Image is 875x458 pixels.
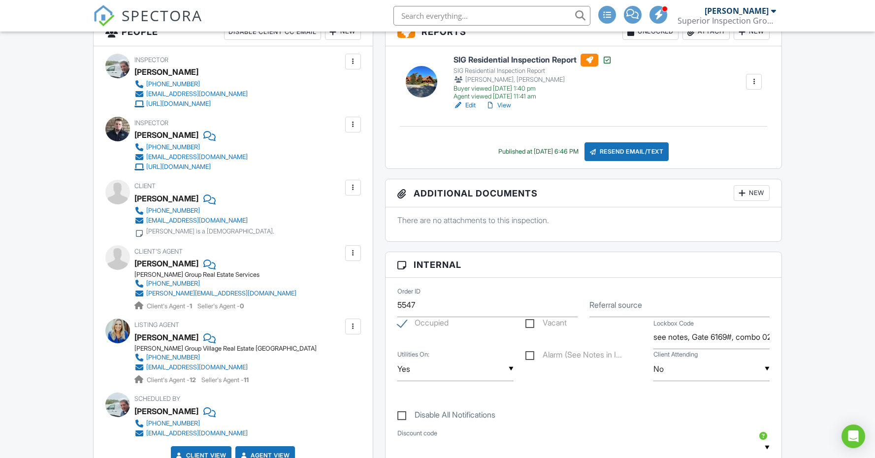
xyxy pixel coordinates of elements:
div: [PERSON_NAME] [134,191,198,206]
span: Scheduled By [134,395,180,402]
div: [PHONE_NUMBER] [146,143,200,151]
div: [EMAIL_ADDRESS][DOMAIN_NAME] [146,429,248,437]
div: Unlocked [622,24,679,40]
span: Client's Agent - [147,302,194,310]
div: New [734,185,770,201]
a: [EMAIL_ADDRESS][DOMAIN_NAME] [134,89,248,99]
span: Client's Agent - [147,376,197,384]
div: Open Intercom Messenger [842,425,865,448]
label: Referral source [589,299,642,310]
h3: Reports [386,18,782,46]
a: [EMAIL_ADDRESS][DOMAIN_NAME] [134,216,274,226]
h3: Internal [386,252,782,278]
img: The Best Home Inspection Software - Spectora [93,5,115,27]
label: Discount code [397,429,437,438]
div: Attach [682,24,730,40]
a: [PHONE_NUMBER] [134,353,309,362]
div: Buyer viewed [DATE] 1:40 pm [454,85,612,93]
strong: 1 [190,302,192,310]
label: Alarm (See Notes in Inspection Order) [525,350,622,362]
a: [PERSON_NAME] [134,256,198,271]
a: Edit [454,100,476,110]
span: SPECTORA [122,5,202,26]
a: SPECTORA [93,13,202,34]
label: Order ID [397,287,421,295]
span: Listing Agent [134,321,179,328]
label: Occupied [397,318,449,330]
div: [PERSON_NAME] Group Real Estate Services [134,271,304,279]
div: [PERSON_NAME][EMAIL_ADDRESS][DOMAIN_NAME] [146,290,296,297]
div: [PHONE_NUMBER] [146,354,200,361]
h3: People [94,18,373,46]
div: [PHONE_NUMBER] [146,280,200,288]
h6: SIG Residential Inspection Report [454,54,612,66]
div: [URL][DOMAIN_NAME] [146,163,211,171]
div: Published at [DATE] 6:46 PM [498,148,579,156]
span: Seller's Agent - [197,302,244,310]
span: Client's Agent [134,248,183,255]
div: Agent viewed [DATE] 11:41 am [454,93,612,100]
div: [PHONE_NUMBER] [146,80,200,88]
a: [PHONE_NUMBER] [134,279,296,289]
a: [PHONE_NUMBER] [134,206,274,216]
div: New [325,24,361,40]
strong: 11 [244,376,249,384]
div: [PERSON_NAME] [134,128,198,142]
div: [EMAIL_ADDRESS][DOMAIN_NAME] [146,90,248,98]
strong: 12 [190,376,196,384]
div: [PERSON_NAME], [PERSON_NAME] [454,75,612,85]
a: [PHONE_NUMBER] [134,79,248,89]
a: [PERSON_NAME] [134,330,198,345]
input: Search everything... [393,6,590,26]
div: SIG Residential Inspection Report [454,67,612,75]
h3: Additional Documents [386,179,782,207]
div: Resend Email/Text [584,142,669,161]
p: There are no attachments to this inspection. [397,215,770,226]
div: [EMAIL_ADDRESS][DOMAIN_NAME] [146,217,248,225]
div: [EMAIL_ADDRESS][DOMAIN_NAME] [146,153,248,161]
div: Disable Client CC Email [224,24,321,40]
div: [URL][DOMAIN_NAME] [146,100,211,108]
div: Superior Inspection Group [678,16,776,26]
a: [EMAIL_ADDRESS][DOMAIN_NAME] [134,362,309,372]
div: [EMAIL_ADDRESS][DOMAIN_NAME] [146,363,248,371]
span: Client [134,182,156,190]
a: [PERSON_NAME][EMAIL_ADDRESS][DOMAIN_NAME] [134,289,296,298]
input: Lockbox Code [653,325,770,349]
div: [PHONE_NUMBER] [146,420,200,427]
span: Inspector [134,119,168,127]
div: [PERSON_NAME] is a [DEMOGRAPHIC_DATA]. [146,228,274,235]
a: [URL][DOMAIN_NAME] [134,162,248,172]
div: [PERSON_NAME] [134,404,198,419]
label: Disable All Notifications [397,410,495,423]
a: [URL][DOMAIN_NAME] [134,99,248,109]
a: SIG Residential Inspection Report SIG Residential Inspection Report [PERSON_NAME], [PERSON_NAME] ... [454,54,612,101]
div: [PERSON_NAME] Group Village Real Estate [GEOGRAPHIC_DATA] [134,345,317,353]
a: [PHONE_NUMBER] [134,142,248,152]
label: Vacant [525,318,567,330]
span: Seller's Agent - [201,376,249,384]
a: [PHONE_NUMBER] [134,419,248,428]
label: Lockbox Code [653,319,694,327]
div: [PHONE_NUMBER] [146,207,200,215]
a: [EMAIL_ADDRESS][DOMAIN_NAME] [134,152,248,162]
label: Utilities On: [397,350,429,359]
a: [EMAIL_ADDRESS][DOMAIN_NAME] [134,428,248,438]
strong: 0 [240,302,244,310]
div: [PERSON_NAME] [134,65,198,79]
span: Inspector [134,56,168,64]
div: [PERSON_NAME] [705,6,769,16]
div: New [734,24,770,40]
label: Client Attending [653,350,698,359]
a: View [486,100,511,110]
